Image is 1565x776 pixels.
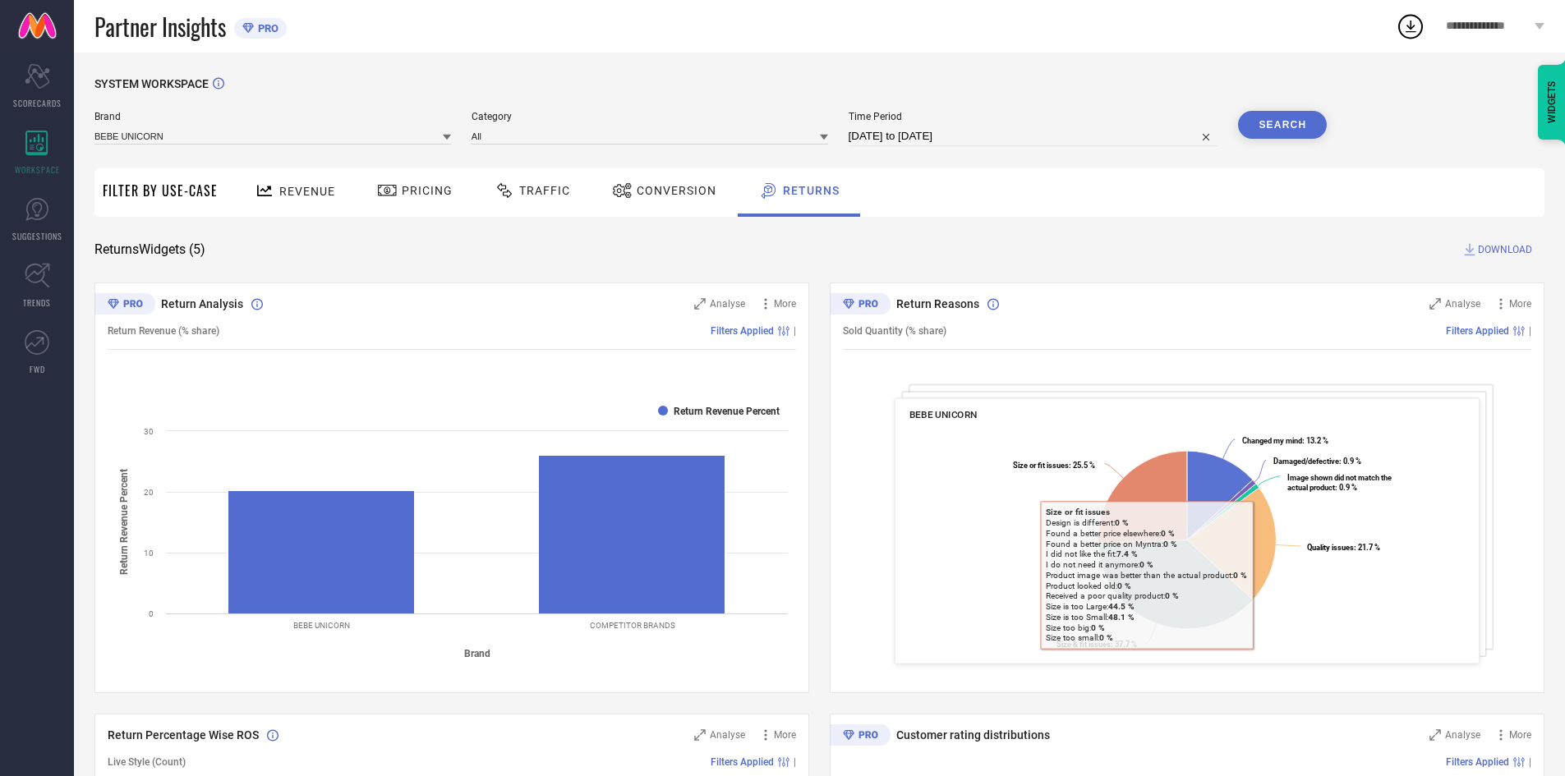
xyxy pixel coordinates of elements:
[15,163,60,176] span: WORKSPACE
[710,298,745,310] span: Analyse
[1013,461,1069,470] tspan: Size or fit issues
[94,241,205,258] span: Returns Widgets ( 5 )
[23,296,51,309] span: TRENDS
[843,325,946,337] span: Sold Quantity (% share)
[1446,325,1509,337] span: Filters Applied
[1429,729,1441,741] svg: Zoom
[849,111,1218,122] span: Time Period
[896,728,1050,742] span: Customer rating distributions
[108,325,219,337] span: Return Revenue (% share)
[108,728,259,742] span: Return Percentage Wise ROS
[590,621,675,630] text: COMPETITOR BRANDS
[774,298,796,310] span: More
[1445,298,1480,310] span: Analyse
[519,184,570,197] span: Traffic
[464,648,490,659] tspan: Brand
[794,325,796,337] span: |
[674,406,780,417] text: Return Revenue Percent
[94,293,155,318] div: Premium
[1056,640,1111,649] tspan: Size & fit issues
[896,297,979,310] span: Return Reasons
[710,729,745,741] span: Analyse
[12,230,62,242] span: SUGGESTIONS
[1242,436,1302,445] tspan: Changed my mind
[794,756,796,768] span: |
[830,293,891,318] div: Premium
[30,363,45,375] span: FWD
[909,409,978,420] span: BEBE UNICORN
[694,729,706,741] svg: Zoom
[1396,11,1425,41] div: Open download list
[94,111,451,122] span: Brand
[94,77,209,90] span: SYSTEM WORKSPACE
[1509,729,1531,741] span: More
[1273,457,1339,466] tspan: Damaged/defective
[1529,325,1531,337] span: |
[1446,756,1509,768] span: Filters Applied
[118,469,130,575] tspan: Return Revenue Percent
[1242,436,1328,445] text: : 13.2 %
[1238,111,1327,139] button: Search
[279,185,335,198] span: Revenue
[1478,241,1532,258] span: DOWNLOAD
[94,10,226,44] span: Partner Insights
[849,126,1218,146] input: Select time period
[144,549,154,558] text: 10
[144,488,154,497] text: 20
[830,724,891,749] div: Premium
[161,297,243,310] span: Return Analysis
[103,181,218,200] span: Filter By Use-Case
[1307,543,1354,552] tspan: Quality issues
[774,729,796,741] span: More
[711,325,774,337] span: Filters Applied
[711,756,774,768] span: Filters Applied
[13,97,62,109] span: SCORECARDS
[472,111,828,122] span: Category
[1445,729,1480,741] span: Analyse
[1287,473,1392,492] text: : 0.9 %
[1287,473,1392,492] tspan: Image shown did not match the actual product
[1509,298,1531,310] span: More
[694,298,706,310] svg: Zoom
[1056,640,1137,649] text: : 37.7 %
[637,184,716,197] span: Conversion
[293,621,350,630] text: BEBE UNICORN
[783,184,840,197] span: Returns
[1273,457,1361,466] text: : 0.9 %
[149,609,154,618] text: 0
[402,184,453,197] span: Pricing
[1013,461,1095,470] text: : 25.5 %
[1529,756,1531,768] span: |
[108,756,186,768] span: Live Style (Count)
[254,22,278,34] span: PRO
[1307,543,1380,552] text: : 21.7 %
[1429,298,1441,310] svg: Zoom
[144,427,154,436] text: 30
